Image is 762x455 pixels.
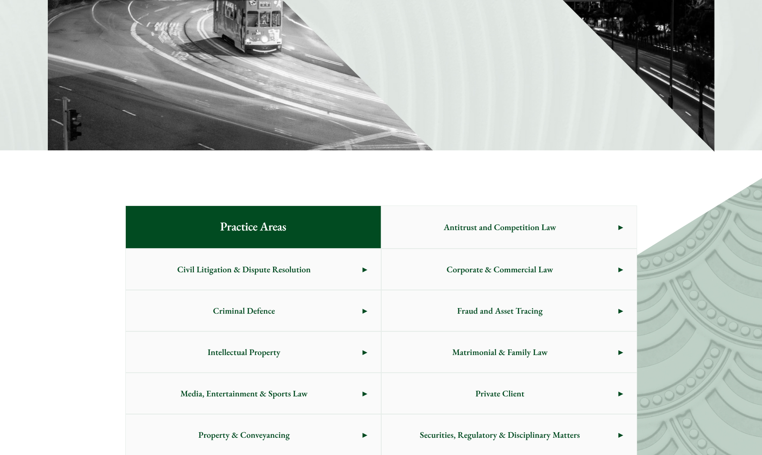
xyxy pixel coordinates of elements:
span: Intellectual Property [126,332,363,372]
a: Private Client [382,373,637,414]
span: Private Client [382,373,619,414]
span: Corporate & Commercial Law [382,249,619,290]
a: Securities, Regulatory & Disciplinary Matters [382,414,637,455]
span: Fraud and Asset Tracing [382,290,619,331]
a: Media, Entertainment & Sports Law [126,373,381,414]
a: Civil Litigation & Dispute Resolution [126,249,381,290]
span: Antitrust and Competition Law [382,207,619,247]
span: Property & Conveyancing [126,414,363,455]
span: Media, Entertainment & Sports Law [126,373,363,414]
a: Property & Conveyancing [126,414,381,455]
a: Antitrust and Competition Law [382,206,637,248]
span: Criminal Defence [126,290,363,331]
span: Securities, Regulatory & Disciplinary Matters [382,414,619,455]
a: Intellectual Property [126,332,381,372]
a: Matrimonial & Family Law [382,332,637,372]
span: Practice Areas [206,206,300,248]
span: Civil Litigation & Dispute Resolution [126,249,363,290]
a: Corporate & Commercial Law [382,249,637,290]
a: Fraud and Asset Tracing [382,290,637,331]
span: Matrimonial & Family Law [382,332,619,372]
a: Criminal Defence [126,290,381,331]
